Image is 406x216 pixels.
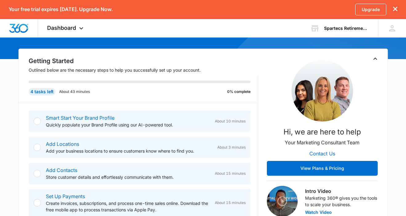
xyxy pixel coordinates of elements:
button: dismiss this dialog [393,6,397,12]
a: Smart Start Your Brand Profile [46,115,115,121]
span: About 10 minutes [215,118,246,124]
div: Dashboard [38,19,94,37]
button: Contact Us [303,146,341,161]
div: 4 tasks left [29,88,55,95]
p: Quickly populate your Brand Profile using our AI-powered tool. [46,122,210,128]
span: About 3 minutes [217,145,246,150]
p: Your Marketing Consultant Team [285,139,360,146]
h3: Intro Video [305,187,378,195]
a: Add Locations [46,141,79,147]
span: About 15 minutes [215,200,246,206]
p: Create invoices, subscriptions, and process one-time sales online. Download the free mobile app t... [46,200,210,213]
p: Hi, we are here to help [283,126,361,138]
p: Marketing 360® gives you the tools to scale your business. [305,195,378,208]
p: Outlined below are the necessary steps to help you successfully set up your account. [29,67,258,73]
button: Watch Video [305,210,332,214]
div: account name [324,26,369,31]
a: Upgrade [355,4,386,15]
p: Store customer details and effortlessly communicate with them. [46,174,210,180]
p: Add your business locations to ensure customers know where to find you. [46,148,212,154]
p: 0% complete [227,89,251,94]
a: Set Up Payments [46,193,85,199]
button: View Plans & Pricing [267,161,378,176]
h2: Getting Started [29,56,258,66]
p: Your free trial expires [DATE]. Upgrade Now. [9,6,113,12]
button: Toggle Collapse [372,55,379,62]
a: Add Contacts [46,167,77,173]
p: About 43 minutes [59,89,90,94]
span: Dashboard [47,25,76,31]
span: About 15 minutes [215,171,246,176]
